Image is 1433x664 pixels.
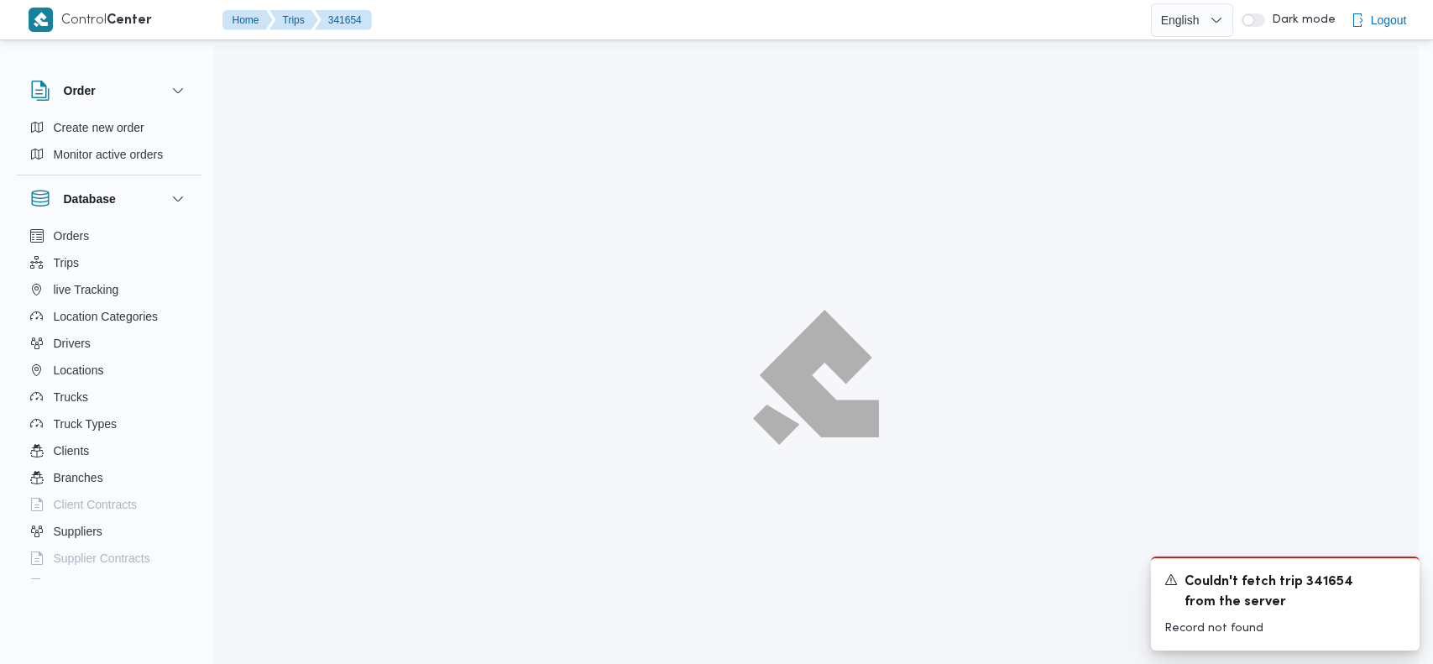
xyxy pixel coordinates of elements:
img: X8yXhbKr1z7QwAAAABJRU5ErkJggg== [29,8,53,32]
div: Notification [1164,572,1406,613]
h3: Database [64,189,116,209]
button: Trips [269,10,318,30]
button: Supplier Contracts [24,545,195,572]
span: Branches [54,468,103,488]
button: Location Categories [24,303,195,330]
span: Trips [54,253,80,273]
button: 341654 [315,10,372,30]
img: ILLA Logo [761,319,870,435]
button: Suppliers [24,518,195,545]
span: Locations [54,360,104,380]
span: Location Categories [54,306,159,327]
span: Suppliers [54,521,102,541]
span: Dark mode [1265,13,1336,27]
button: Database [30,189,188,209]
b: Center [107,14,152,27]
button: Monitor active orders [24,141,195,168]
button: Drivers [24,330,195,357]
button: Trucks [24,384,195,410]
button: Truck Types [24,410,195,437]
span: Clients [54,441,90,461]
span: Supplier Contracts [54,548,150,568]
p: Record not found [1164,620,1406,637]
button: Logout [1344,3,1414,37]
span: Trucks [54,387,88,407]
span: Devices [54,575,96,595]
button: Home [222,10,273,30]
button: Branches [24,464,195,491]
span: live Tracking [54,280,119,300]
span: Drivers [54,333,91,353]
button: Create new order [24,114,195,141]
button: Order [30,81,188,101]
button: Orders [24,222,195,249]
span: Truck Types [54,414,117,434]
span: Logout [1371,10,1407,30]
button: Trips [24,249,195,276]
span: Orders [54,226,90,246]
div: Database [17,222,201,586]
button: live Tracking [24,276,195,303]
span: Couldn't fetch trip 341654 from the server [1185,573,1386,613]
span: Client Contracts [54,494,138,515]
div: Order [17,114,201,175]
h3: Order [64,81,96,101]
button: Client Contracts [24,491,195,518]
button: Devices [24,572,195,599]
button: Locations [24,357,195,384]
button: Clients [24,437,195,464]
span: Monitor active orders [54,144,164,165]
span: Create new order [54,118,144,138]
